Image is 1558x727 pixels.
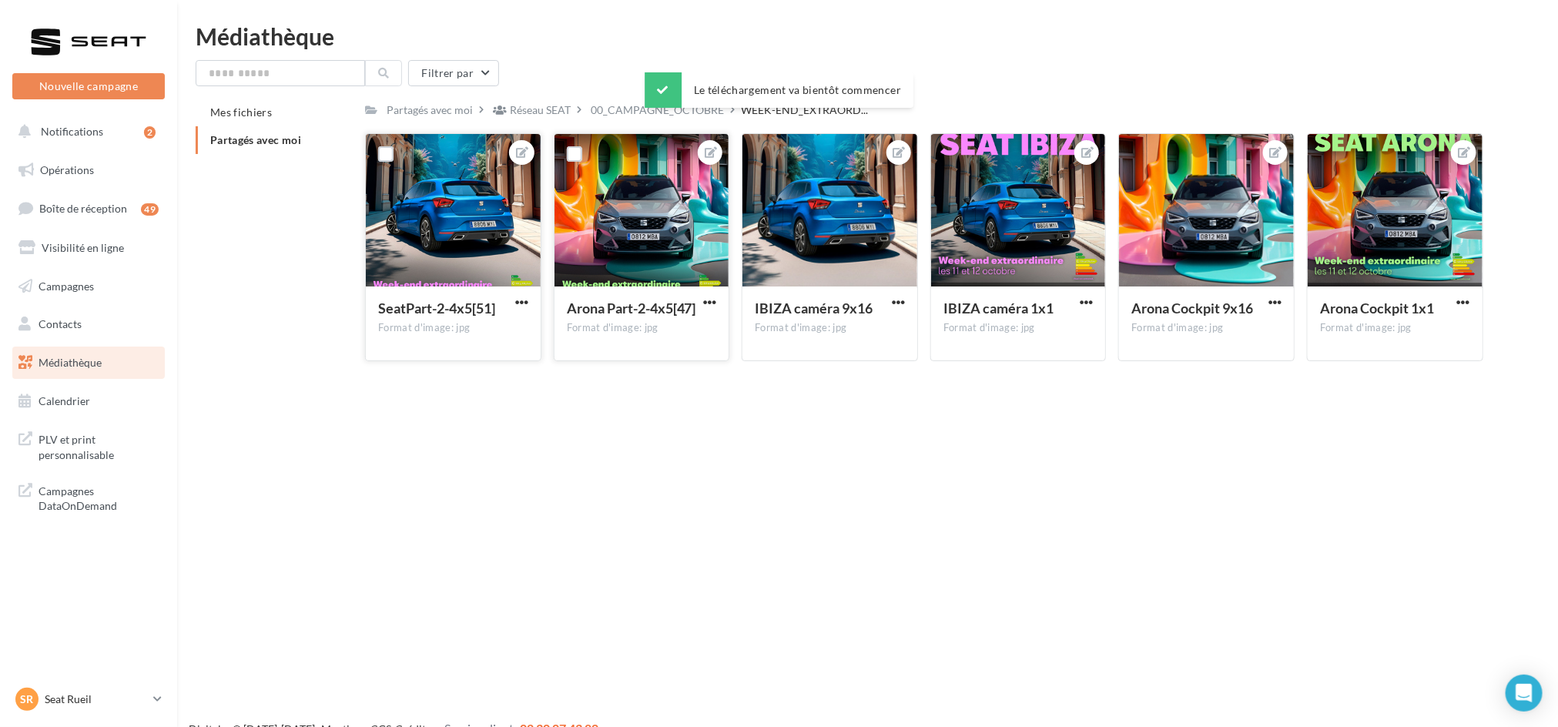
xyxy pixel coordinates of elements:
div: Format d'image: jpg [567,321,717,335]
a: Opérations [9,154,168,186]
span: PLV et print personnalisable [39,429,159,462]
a: Calendrier [9,385,168,417]
span: Opérations [40,163,94,176]
span: Partagés avec moi [210,133,301,146]
div: 00_CAMPAGNE_OCTOBRE [591,102,724,118]
span: Calendrier [39,394,90,407]
span: Arona Cockpit 1x1 [1320,300,1434,317]
span: Arona Part-2-4x5[47] [567,300,696,317]
span: SeatPart-2-4x5[51] [378,300,495,317]
div: Format d'image: jpg [1320,321,1470,335]
div: Le téléchargement va bientôt commencer [645,72,913,108]
a: Visibilité en ligne [9,232,168,264]
span: Notifications [41,125,103,138]
span: Boîte de réception [39,202,127,215]
a: Boîte de réception49 [9,192,168,225]
a: Médiathèque [9,347,168,379]
span: Visibilité en ligne [42,241,124,254]
div: Réseau SEAT [510,102,571,118]
div: Open Intercom Messenger [1506,675,1543,712]
a: SR Seat Rueil [12,685,165,714]
div: Format d'image: jpg [378,321,528,335]
span: Médiathèque [39,356,102,369]
span: SR [21,692,34,707]
span: IBIZA caméra 1x1 [943,300,1054,317]
span: Contacts [39,317,82,330]
div: Format d'image: jpg [943,321,1094,335]
button: Nouvelle campagne [12,73,165,99]
span: Arona Cockpit 9x16 [1131,300,1253,317]
a: Campagnes DataOnDemand [9,474,168,520]
span: IBIZA caméra 9x16 [755,300,873,317]
button: Notifications 2 [9,116,162,148]
button: Filtrer par [408,60,499,86]
span: Campagnes [39,279,94,292]
div: Médiathèque [196,25,1540,48]
div: Format d'image: jpg [755,321,905,335]
a: Campagnes [9,270,168,303]
div: 2 [144,126,156,139]
div: Partagés avec moi [387,102,473,118]
p: Seat Rueil [45,692,147,707]
a: Contacts [9,308,168,340]
div: 49 [141,203,159,216]
span: Campagnes DataOnDemand [39,481,159,514]
div: Format d'image: jpg [1131,321,1282,335]
a: PLV et print personnalisable [9,423,168,468]
span: Mes fichiers [210,106,272,119]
